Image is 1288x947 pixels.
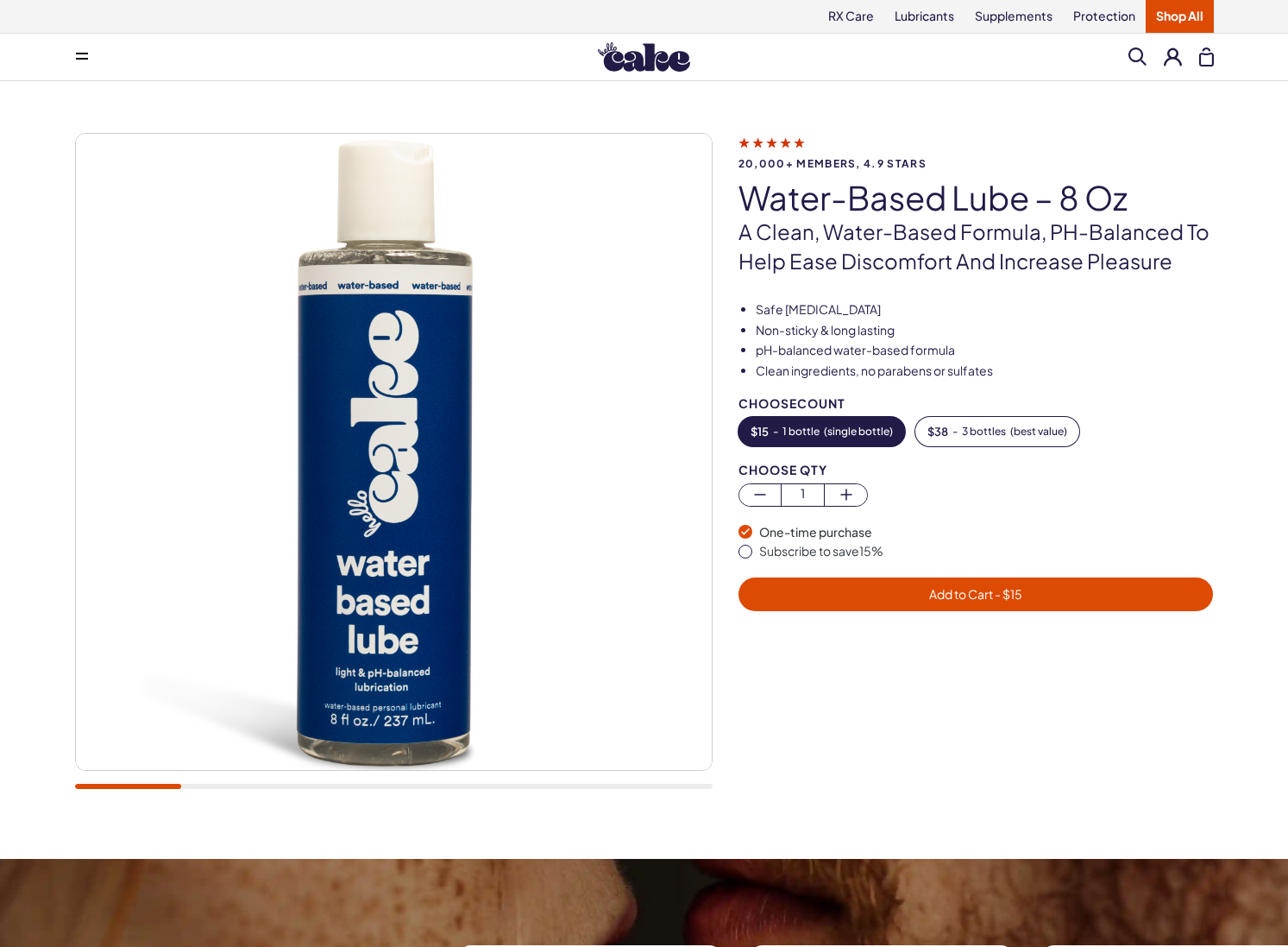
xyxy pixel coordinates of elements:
[915,417,1079,446] button: -
[929,586,1022,602] span: Add to Cart
[738,180,1214,216] h1: Water-Based Lube – 8 oz
[751,426,769,438] span: $ 15
[756,322,1214,339] li: Non-sticky & long lasting
[782,426,820,438] span: 1 bottle
[759,543,1214,560] div: Subscribe to save 15 %
[759,524,1214,541] div: One-time purchase
[756,363,1214,380] li: Clean ingredients, no parabens or sulfates
[76,134,712,770] img: Water-Based Lube – 8 oz
[756,301,1214,319] li: Safe [MEDICAL_DATA]
[598,42,690,72] img: Hello Cake
[738,397,1214,410] div: Choose Count
[738,218,1214,275] p: A clean, water-based formula, pH-balanced to help ease discomfort and increase pleasure
[738,135,1214,169] a: 20,000+ members, 4.9 stars
[1010,426,1067,438] span: ( best value )
[927,426,948,438] span: $ 38
[738,464,1214,477] div: Choose Qty
[738,417,905,446] button: -
[824,426,893,438] span: ( single bottle )
[756,342,1214,359] li: pH-balanced water-based formula
[738,158,1214,169] span: 20,000+ members, 4.9 stars
[993,586,1022,602] span: - $ 15
[782,484,824,504] span: 1
[962,426,1006,438] span: 3 bottles
[738,578,1214,611] button: Add to Cart - $15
